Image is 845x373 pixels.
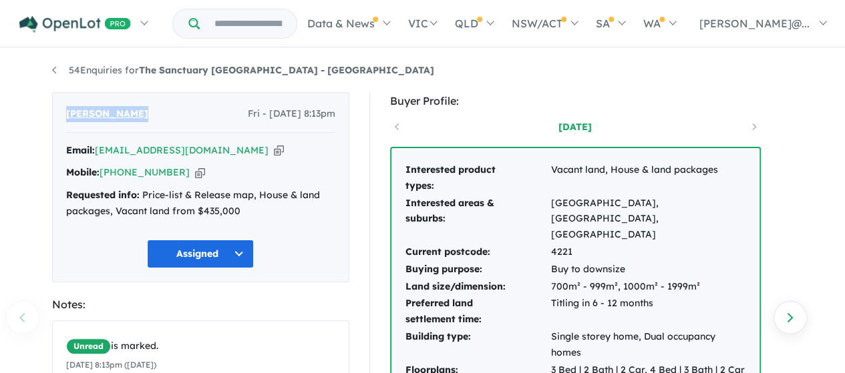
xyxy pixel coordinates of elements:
td: Vacant land, House & land packages [550,161,746,195]
a: [EMAIL_ADDRESS][DOMAIN_NAME] [95,144,269,156]
td: Land size/dimension: [405,278,550,296]
button: Copy [195,165,205,179]
a: [PHONE_NUMBER] [100,166,190,178]
strong: Requested info: [66,189,140,201]
span: Unread [66,338,111,354]
small: [DATE] 8:13pm ([DATE]) [66,360,156,370]
span: [PERSON_NAME]@... [699,17,810,30]
div: Notes: [52,296,349,314]
td: Buy to downsize [550,261,746,278]
td: [GEOGRAPHIC_DATA], [GEOGRAPHIC_DATA], [GEOGRAPHIC_DATA] [550,195,746,244]
div: is marked. [66,338,345,354]
input: Try estate name, suburb, builder or developer [202,9,294,38]
td: Preferred land settlement time: [405,295,550,328]
div: Buyer Profile: [390,92,761,110]
td: Building type: [405,328,550,362]
td: Buying purpose: [405,261,550,278]
span: [PERSON_NAME] [66,106,148,122]
a: [DATE] [518,120,632,133]
strong: The Sanctuary [GEOGRAPHIC_DATA] - [GEOGRAPHIC_DATA] [139,64,434,76]
a: 54Enquiries forThe Sanctuary [GEOGRAPHIC_DATA] - [GEOGRAPHIC_DATA] [52,64,434,76]
button: Assigned [147,240,254,268]
strong: Email: [66,144,95,156]
td: Single storey home, Dual occupancy homes [550,328,746,362]
td: Current postcode: [405,244,550,261]
strong: Mobile: [66,166,100,178]
td: Interested areas & suburbs: [405,195,550,244]
td: 4221 [550,244,746,261]
nav: breadcrumb [52,63,794,79]
td: Titling in 6 - 12 months [550,295,746,328]
td: Interested product types: [405,161,550,195]
span: Fri - [DATE] 8:13pm [248,106,335,122]
div: Price-list & Release map, House & land packages, Vacant land from $435,000 [66,188,335,220]
td: 700m² - 999m², 1000m² - 1999m² [550,278,746,296]
button: Copy [274,143,284,157]
img: Openlot PRO Logo White [19,16,131,33]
